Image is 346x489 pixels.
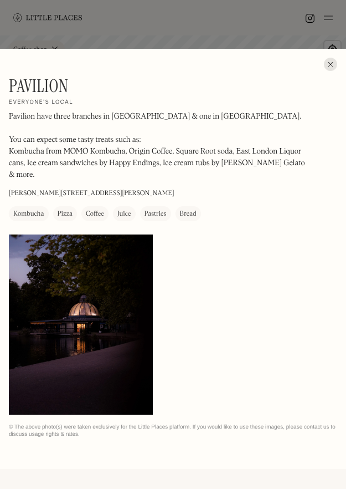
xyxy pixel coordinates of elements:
[9,424,346,438] div: © The above photo(s) were taken exclusively for the Little Places platform. If you would like to ...
[9,75,69,96] h1: Pavilion
[86,208,104,220] div: Coffee
[144,208,167,220] div: Pastries
[58,208,73,220] div: Pizza
[9,111,308,181] p: Pavilion have three branches in [GEOGRAPHIC_DATA] & one in [GEOGRAPHIC_DATA]. ‍ You can expect so...
[9,99,73,106] h2: Everyone's local
[9,189,174,198] p: [PERSON_NAME][STREET_ADDRESS][PERSON_NAME]
[13,208,44,220] div: Kombucha
[117,208,131,220] div: Juice
[180,208,197,220] div: Bread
